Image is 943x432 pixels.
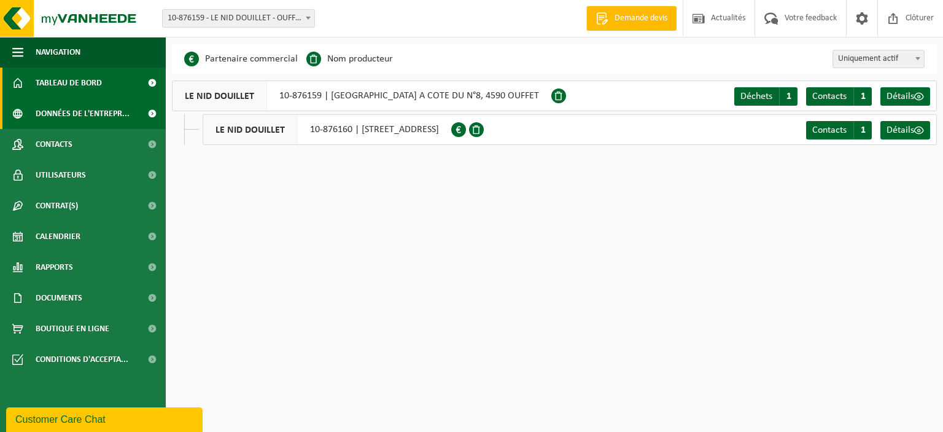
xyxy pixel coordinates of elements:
span: Contrat(s) [36,190,78,221]
span: Données de l'entrepr... [36,98,130,129]
span: 10-876159 - LE NID DOUILLET - OUFFET [162,9,315,28]
li: Partenaire commercial [184,50,298,68]
span: Demande devis [611,12,670,25]
span: 1 [853,87,872,106]
span: Rapports [36,252,73,283]
a: Détails [880,87,930,106]
a: Demande devis [586,6,677,31]
span: Calendrier [36,221,80,252]
span: Uniquement actif [832,50,925,68]
span: Contacts [812,92,847,101]
iframe: chat widget [6,405,205,432]
span: Boutique en ligne [36,313,109,344]
span: LE NID DOUILLET [173,81,267,111]
span: 10-876159 - LE NID DOUILLET - OUFFET [163,10,314,27]
span: Contacts [812,125,847,135]
a: Déchets 1 [734,87,797,106]
a: Contacts 1 [806,87,872,106]
div: 10-876160 | [STREET_ADDRESS] [203,114,451,145]
a: Contacts 1 [806,121,872,139]
span: Contacts [36,129,72,160]
span: LE NID DOUILLET [203,115,298,144]
span: Détails [887,92,914,101]
span: Détails [887,125,914,135]
div: 10-876159 | [GEOGRAPHIC_DATA] A COTE DU N°8, 4590 OUFFET [172,81,551,111]
span: Conditions d'accepta... [36,344,128,375]
li: Nom producteur [306,50,393,68]
span: Tableau de bord [36,68,102,98]
span: Utilisateurs [36,160,86,190]
span: Navigation [36,37,80,68]
span: 1 [853,121,872,139]
span: 1 [779,87,797,106]
span: Documents [36,283,82,313]
a: Détails [880,121,930,139]
span: Déchets [740,92,772,101]
span: Uniquement actif [833,50,924,68]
